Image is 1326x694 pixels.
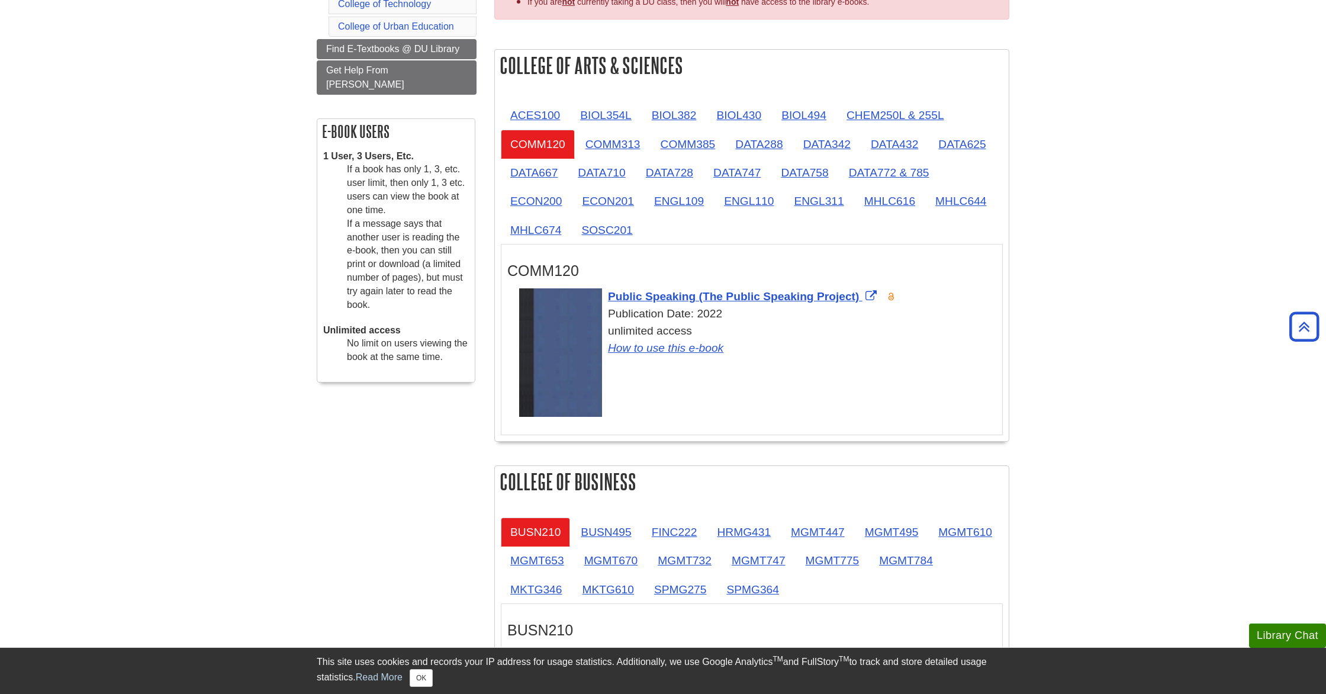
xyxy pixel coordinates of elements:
[1285,319,1323,335] a: Back to Top
[794,130,860,159] a: DATA342
[575,546,648,575] a: MGMT670
[642,101,706,130] a: BIOL382
[519,288,602,417] img: Cover Art
[495,50,1009,81] h2: College of Arts & Sciences
[507,622,996,639] h3: BUSN210
[839,655,849,663] sup: TM
[722,546,795,575] a: MGMT747
[326,65,404,89] span: Get Help From [PERSON_NAME]
[317,39,477,59] a: Find E-Textbooks @ DU Library
[501,575,571,604] a: MKTG346
[645,187,713,216] a: ENGL109
[572,575,643,604] a: MKTG610
[338,21,454,31] a: College of Urban Education
[323,324,469,338] dt: Unlimited access
[651,130,725,159] a: COMM385
[715,187,783,216] a: ENGL110
[773,655,783,663] sup: TM
[707,101,771,130] a: BIOL430
[568,158,635,187] a: DATA710
[855,518,928,547] a: MGMT495
[347,337,469,364] dd: No limit on users viewing the book at the same time.
[572,216,642,245] a: SOSC201
[855,187,925,216] a: MHLC616
[839,158,939,187] a: DATA772 & 785
[323,150,469,163] dt: 1 User, 3 Users, Etc.
[645,575,716,604] a: SPMG275
[608,342,723,354] a: How to use this e-book
[837,101,954,130] a: CHEM250L & 255L
[796,546,869,575] a: MGMT775
[501,187,571,216] a: ECON200
[642,518,707,547] a: FINC222
[501,216,571,245] a: MHLC674
[501,101,569,130] a: ACES100
[704,158,770,187] a: DATA747
[356,672,403,682] a: Read More
[929,130,995,159] a: DATA625
[317,655,1009,687] div: This site uses cookies and records your IP address for usage statistics. Additionally, we use Goo...
[576,130,650,159] a: COMM313
[495,466,1009,497] h2: College of Business
[726,130,792,159] a: DATA288
[648,546,721,575] a: MGMT732
[608,290,880,303] a: Link opens in new window
[501,518,570,547] a: BUSN210
[781,518,854,547] a: MGMT447
[926,187,996,216] a: MHLC644
[861,130,928,159] a: DATA432
[1249,624,1326,648] button: Library Chat
[410,669,433,687] button: Close
[929,518,1002,547] a: MGMT610
[772,101,836,130] a: BIOL494
[784,187,853,216] a: ENGL311
[608,290,859,303] span: Public Speaking (The Public Speaking Project)
[717,575,788,604] a: SPMG364
[636,158,703,187] a: DATA728
[870,546,942,575] a: MGMT784
[326,44,459,54] span: Find E-Textbooks @ DU Library
[507,262,996,279] h3: COMM120
[571,101,641,130] a: BIOL354L
[571,518,641,547] a: BUSN495
[501,546,574,575] a: MGMT653
[317,119,475,144] h2: E-book Users
[519,306,996,323] div: Publication Date: 2022
[519,323,996,357] div: unlimited access
[707,518,780,547] a: HRMG431
[317,60,477,95] a: Get Help From [PERSON_NAME]
[347,163,469,311] dd: If a book has only 1, 3, etc. user limit, then only 1, 3 etc. users can view the book at one time...
[501,130,575,159] a: COMM120
[771,158,838,187] a: DATA758
[572,187,643,216] a: ECON201
[887,292,896,301] img: Open Access
[501,158,567,187] a: DATA667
